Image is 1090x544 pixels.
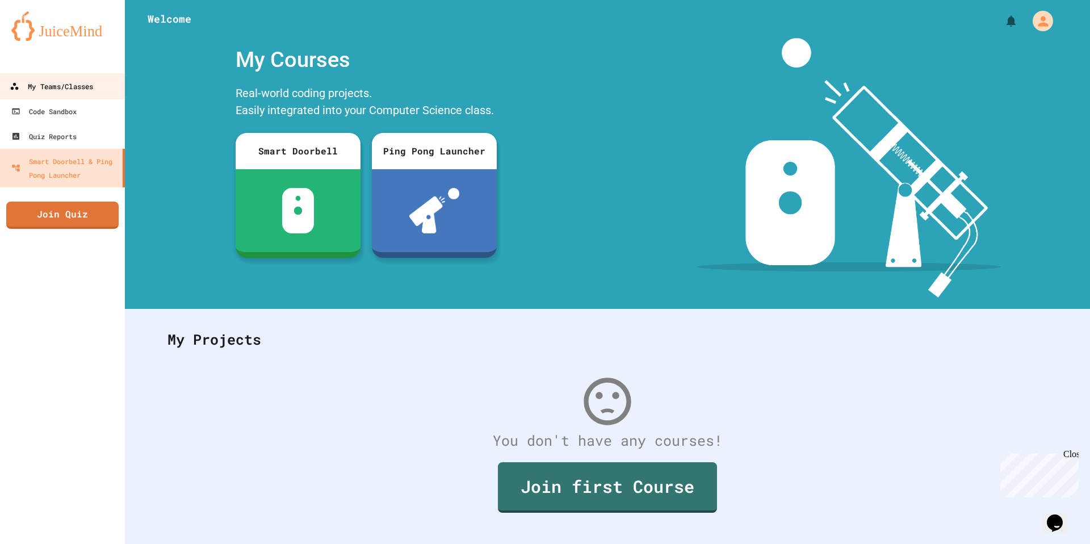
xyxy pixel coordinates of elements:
[282,188,315,233] img: sdb-white.svg
[11,154,118,182] div: Smart Doorbell & Ping Pong Launcher
[11,11,114,41] img: logo-orange.svg
[1042,499,1079,533] iframe: chat widget
[409,188,460,233] img: ppl-with-ball.png
[996,449,1079,497] iframe: chat widget
[983,11,1021,31] div: My Notifications
[156,317,1059,362] div: My Projects
[230,38,502,82] div: My Courses
[1021,8,1056,34] div: My Account
[156,430,1059,451] div: You don't have any courses!
[230,82,502,124] div: Real-world coding projects. Easily integrated into your Computer Science class.
[498,462,717,513] a: Join first Course
[697,38,1001,298] img: banner-image-my-projects.png
[372,133,497,169] div: Ping Pong Launcher
[11,104,77,118] div: Code Sandbox
[236,133,360,169] div: Smart Doorbell
[5,5,78,72] div: Chat with us now!Close
[10,79,93,94] div: My Teams/Classes
[6,202,119,229] a: Join Quiz
[11,129,77,143] div: Quiz Reports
